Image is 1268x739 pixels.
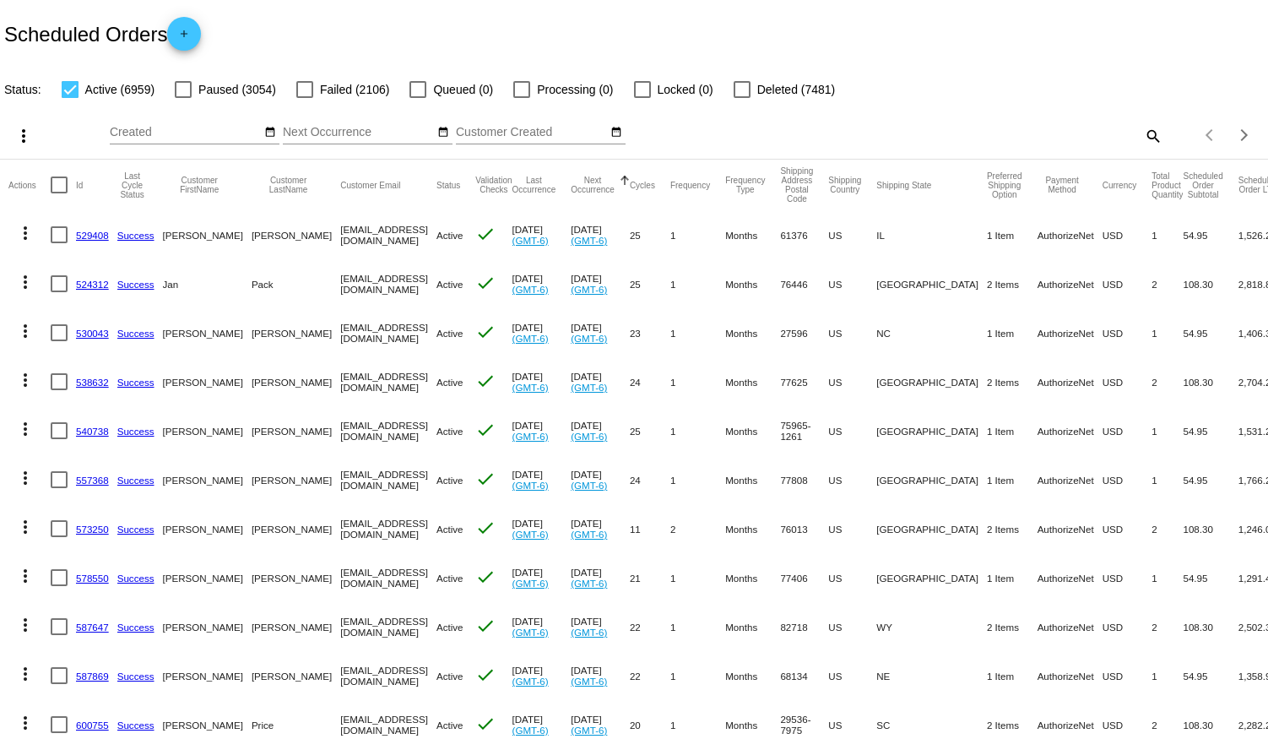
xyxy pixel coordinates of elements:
mat-cell: Months [725,602,780,651]
mat-cell: [PERSON_NAME] [163,651,252,700]
mat-cell: 2 [1151,602,1183,651]
mat-cell: 77808 [780,455,828,504]
mat-cell: 23 [630,308,670,357]
mat-cell: [PERSON_NAME] [252,210,340,259]
mat-icon: add [174,28,194,48]
mat-cell: [PERSON_NAME] [252,553,340,602]
button: Change sorting for CustomerLastName [252,176,325,194]
mat-cell: [DATE] [512,504,572,553]
mat-icon: check [475,518,496,538]
button: Change sorting for Status [436,180,460,190]
mat-cell: 1 Item [987,210,1038,259]
mat-icon: check [475,224,496,244]
mat-icon: more_vert [14,126,34,146]
mat-cell: 1 [670,406,725,455]
mat-cell: 1 [1151,406,1183,455]
a: (GMT-6) [512,284,549,295]
mat-cell: 1 Item [987,651,1038,700]
mat-cell: 68134 [780,651,828,700]
a: 538632 [76,377,109,388]
span: Queued (0) [433,79,493,100]
span: Deleted (7481) [757,79,836,100]
span: Active [436,279,463,290]
mat-cell: [EMAIL_ADDRESS][DOMAIN_NAME] [340,553,436,602]
mat-cell: Months [725,651,780,700]
mat-cell: NC [876,308,987,357]
mat-cell: [PERSON_NAME] [163,504,252,553]
a: (GMT-6) [571,382,607,393]
mat-cell: [EMAIL_ADDRESS][DOMAIN_NAME] [340,308,436,357]
mat-header-cell: Total Product Quantity [1151,160,1183,210]
a: Success [117,573,154,584]
mat-icon: more_vert [15,272,35,292]
span: Failed (2106) [320,79,390,100]
mat-cell: US [828,504,876,553]
span: Locked (0) [658,79,713,100]
mat-cell: [EMAIL_ADDRESS][DOMAIN_NAME] [340,406,436,455]
mat-cell: 54.95 [1183,553,1238,602]
a: 540738 [76,426,109,437]
a: (GMT-6) [571,676,607,687]
mat-cell: 54.95 [1183,455,1238,504]
mat-cell: 108.30 [1183,504,1238,553]
mat-cell: [PERSON_NAME] [163,357,252,406]
mat-cell: AuthorizeNet [1038,259,1103,308]
mat-cell: [DATE] [571,504,630,553]
mat-icon: check [475,420,496,440]
span: Active [436,426,463,437]
mat-cell: 1 Item [987,455,1038,504]
mat-cell: 108.30 [1183,259,1238,308]
mat-cell: [DATE] [512,210,572,259]
a: (GMT-6) [571,333,607,344]
h2: Scheduled Orders [4,17,201,51]
a: (GMT-6) [571,529,607,540]
mat-cell: [PERSON_NAME] [252,455,340,504]
a: Success [117,377,154,388]
mat-cell: US [828,553,876,602]
mat-cell: [PERSON_NAME] [163,553,252,602]
mat-cell: [PERSON_NAME] [252,406,340,455]
span: Active [436,573,463,584]
mat-cell: [DATE] [571,553,630,602]
a: Success [117,720,154,731]
mat-cell: [GEOGRAPHIC_DATA] [876,357,987,406]
mat-cell: 75965-1261 [780,406,828,455]
a: 587647 [76,622,109,633]
a: Success [117,524,154,535]
mat-cell: AuthorizeNet [1038,455,1103,504]
a: (GMT-6) [512,529,549,540]
mat-icon: check [475,469,496,489]
mat-cell: 1 Item [987,406,1038,455]
mat-cell: USD [1103,553,1152,602]
mat-cell: [DATE] [512,602,572,651]
a: 578550 [76,573,109,584]
mat-cell: 24 [630,455,670,504]
mat-cell: [EMAIL_ADDRESS][DOMAIN_NAME] [340,504,436,553]
mat-cell: Months [725,504,780,553]
mat-cell: 1 Item [987,553,1038,602]
mat-cell: [GEOGRAPHIC_DATA] [876,553,987,602]
mat-cell: [PERSON_NAME] [252,504,340,553]
a: (GMT-6) [571,725,607,736]
mat-cell: [DATE] [512,357,572,406]
mat-header-cell: Actions [8,160,51,210]
button: Change sorting for ShippingCountry [828,176,861,194]
mat-cell: [EMAIL_ADDRESS][DOMAIN_NAME] [340,357,436,406]
mat-icon: check [475,567,496,587]
span: Processing (0) [537,79,613,100]
mat-icon: more_vert [15,370,35,390]
mat-icon: date_range [264,126,276,139]
mat-cell: AuthorizeNet [1038,210,1103,259]
button: Previous page [1194,118,1227,152]
mat-cell: [DATE] [512,651,572,700]
a: 557368 [76,475,109,486]
a: (GMT-6) [571,578,607,589]
button: Change sorting for FrequencyType [725,176,765,194]
mat-cell: US [828,210,876,259]
mat-cell: 22 [630,651,670,700]
mat-cell: 2 [1151,259,1183,308]
mat-cell: 77406 [780,553,828,602]
a: 530043 [76,328,109,339]
mat-cell: 54.95 [1183,308,1238,357]
a: (GMT-6) [571,480,607,491]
